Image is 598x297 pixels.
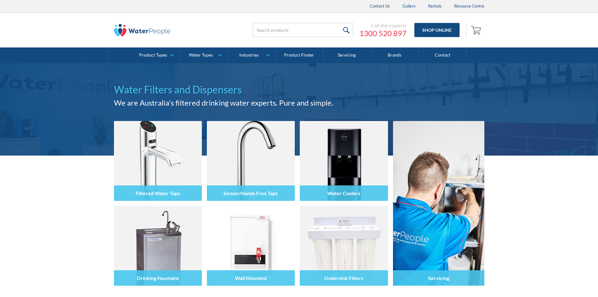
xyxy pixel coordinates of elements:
a: Contact [419,47,466,63]
h4: Water Coolers [327,190,360,196]
a: Product Finder [275,47,323,63]
img: Undersink Filters [300,206,388,286]
h4: Sensor/Hands Free Taps [224,190,278,196]
div: Water Types [189,52,213,58]
a: Water Types [180,47,227,63]
img: Drinking Fountains [114,206,202,286]
div: Call the experts [359,22,407,29]
h4: Servicing [428,275,449,281]
a: Industries [227,47,275,63]
img: Water Coolers [300,121,388,201]
a: Product Types [132,47,179,63]
img: shopping cart [471,25,483,35]
a: Shop Online [414,23,460,37]
a: 1300 520 897 [359,29,407,38]
h4: Filtered Water Taps [136,190,180,196]
img: Filtered Water Taps [114,121,202,201]
a: Servicing [393,121,484,286]
div: Industries [239,52,259,58]
h4: Wall Mounted [235,275,267,281]
img: The Water People [114,24,170,36]
img: Wall Mounted [207,206,295,286]
h4: Undersink Filters [324,275,363,281]
a: Open cart [469,23,484,38]
a: Servicing [323,47,371,63]
div: Product Types [139,52,167,58]
h4: Drinking Fountains [137,275,179,281]
img: Sensor/Hands Free Taps [207,121,295,201]
input: Search products [253,23,353,37]
a: Brands [371,47,419,63]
